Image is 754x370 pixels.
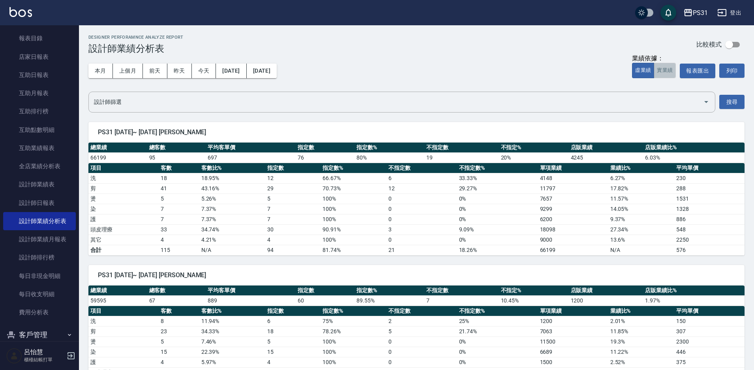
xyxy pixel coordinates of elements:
button: 搜尋 [719,95,745,109]
td: 17.82 % [608,183,674,193]
td: 7657 [538,193,608,204]
td: 9000 [538,235,608,245]
td: 4.21 % [199,235,265,245]
td: 19 [424,152,499,163]
span: PS31 [DATE]~ [DATE] [PERSON_NAME] [98,128,735,136]
td: 0 [386,193,457,204]
h5: 呂怡慧 [24,348,64,356]
th: 指定數 [296,285,354,296]
th: 指定數% [321,306,386,316]
td: 9.37 % [608,214,674,224]
th: 平均客單價 [206,285,296,296]
td: 576 [674,245,745,255]
td: 1328 [674,204,745,214]
td: 34.33 % [199,326,265,336]
td: 548 [674,224,745,235]
td: 100 % [321,214,386,224]
p: 比較模式 [696,40,722,49]
td: 12 [265,173,321,183]
td: 0 % [457,235,538,245]
th: 不指定數 [424,285,499,296]
td: 95 [147,152,206,163]
td: 5 [265,336,321,347]
td: 59595 [88,295,147,306]
td: 洗 [88,173,159,183]
td: 7063 [538,326,608,336]
td: 6200 [538,214,608,224]
td: 14.05 % [608,204,674,214]
td: 4 [159,357,199,367]
th: 總客數 [147,143,206,153]
td: 11500 [538,336,608,347]
th: 不指定% [499,285,569,296]
td: 100 % [321,347,386,357]
th: 客數比% [199,163,265,173]
th: 總客數 [147,285,206,296]
th: 指定數% [354,143,424,153]
td: 18 [159,173,199,183]
td: 7 [424,295,499,306]
td: 11.85 % [608,326,674,336]
a: 互助業績報表 [3,139,76,157]
a: 互助日報表 [3,66,76,84]
button: 客戶管理 [3,325,76,345]
button: 昨天 [167,64,192,78]
td: 100 % [321,235,386,245]
h2: Designer Perforamnce Analyze Report [88,35,184,40]
img: Logo [9,7,32,17]
td: 34.74 % [199,224,265,235]
td: 18 [265,326,321,336]
td: 1500 [538,357,608,367]
th: 單項業績 [538,163,608,173]
a: 設計師日報表 [3,194,76,212]
td: 0 % [457,336,538,347]
td: 21 [386,245,457,255]
a: 互助月報表 [3,84,76,102]
a: 全店業績分析表 [3,157,76,175]
td: 29.27 % [457,183,538,193]
td: 0 [386,336,457,347]
td: 6 [265,316,321,326]
td: 150 [674,316,745,326]
th: 客數 [159,163,199,173]
td: 6.03 % [643,152,745,163]
td: 66199 [538,245,608,255]
td: 288 [674,183,745,193]
button: 報表匯出 [680,64,715,78]
td: 100 % [321,204,386,214]
td: 12 [386,183,457,193]
a: 互助排行榜 [3,102,76,120]
td: 5.97 % [199,357,265,367]
td: 1.97 % [643,295,745,306]
td: 100 % [321,357,386,367]
a: 設計師業績分析表 [3,212,76,230]
td: 9299 [538,204,608,214]
td: 18.26% [457,245,538,255]
td: 18.95 % [199,173,265,183]
a: 店家日報表 [3,48,76,66]
th: 項目 [88,306,159,316]
td: 66199 [88,152,147,163]
img: Person [6,348,22,364]
td: 0 [386,235,457,245]
td: 78.26 % [321,326,386,336]
td: 5 [386,326,457,336]
td: 5 [159,193,199,204]
td: 75 % [321,316,386,326]
td: 25 % [457,316,538,326]
td: 43.16 % [199,183,265,193]
td: N/A [199,245,265,255]
th: 不指定數 [386,306,457,316]
th: 平均客單價 [206,143,296,153]
td: 5 [265,193,321,204]
td: 33 [159,224,199,235]
td: 90.91 % [321,224,386,235]
td: 7.37 % [199,214,265,224]
td: 染 [88,204,159,214]
td: 4 [265,357,321,367]
td: 洗 [88,316,159,326]
button: save [660,5,676,21]
td: 2250 [674,235,745,245]
th: 總業績 [88,285,147,296]
td: 4 [265,235,321,245]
